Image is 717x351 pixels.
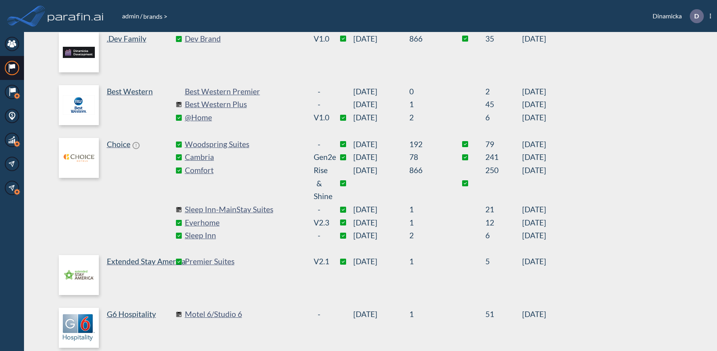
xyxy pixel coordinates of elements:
[314,98,324,111] div: -
[485,151,522,164] sapn: 241
[107,138,130,151] p: Choice
[522,151,546,164] span: [DATE]
[185,85,305,98] a: Best Western Premier
[59,255,99,295] img: logo
[485,229,522,242] sapn: 6
[314,32,324,46] div: v1.0
[353,85,409,98] span: [DATE]
[522,111,546,124] span: [DATE]
[353,111,409,124] span: [DATE]
[132,142,140,149] span: !
[353,138,409,151] span: [DATE]
[522,229,546,242] span: [DATE]
[409,32,445,46] sapn: 866
[409,216,445,229] sapn: 1
[409,229,445,242] sapn: 2
[107,85,153,98] p: Best Western
[185,255,305,268] a: Premier Suites
[485,98,522,111] sapn: 45
[353,229,409,242] span: [DATE]
[59,85,99,125] img: logo
[485,32,522,46] sapn: 35
[46,8,105,24] img: logo
[409,85,445,98] sapn: 0
[353,32,409,46] span: [DATE]
[185,216,305,229] a: Everhome
[409,308,445,321] sapn: 1
[185,32,305,46] a: Dev Brand
[409,111,445,124] sapn: 2
[185,111,305,124] a: @Home
[485,308,522,321] sapn: 51
[353,308,409,321] span: [DATE]
[176,311,182,317] img: comingSoon
[409,151,445,164] sapn: 78
[59,32,179,72] a: .Dev Family
[522,98,546,111] span: [DATE]
[409,98,445,111] sapn: 1
[409,203,445,216] sapn: 1
[176,102,182,108] img: comingSoon
[485,111,522,124] sapn: 6
[185,164,305,203] a: Comfort
[353,255,409,268] span: [DATE]
[185,138,305,151] a: Woodspring Suites
[59,308,179,348] a: G6 Hospitality
[314,111,324,124] div: v1.0
[485,164,522,203] sapn: 250
[409,138,445,151] sapn: 192
[185,308,305,321] a: Motel 6/Studio 6
[694,12,699,20] p: D
[522,255,546,268] span: [DATE]
[485,138,522,151] sapn: 79
[314,151,324,164] div: Gen2e
[353,151,409,164] span: [DATE]
[353,164,409,203] span: [DATE]
[485,255,522,268] sapn: 5
[314,216,324,229] div: v2.3
[353,216,409,229] span: [DATE]
[59,255,179,295] a: Extended Stay America
[107,308,156,321] p: G6 Hospitality
[142,12,168,20] span: brands >
[59,308,99,348] img: logo
[522,164,546,203] span: [DATE]
[314,138,324,151] div: -
[409,164,445,203] sapn: 866
[353,98,409,111] span: [DATE]
[314,229,324,242] div: -
[314,203,324,216] div: -
[59,85,179,125] a: Best Western
[314,255,324,268] div: v2.1
[185,229,305,242] a: Sleep Inn
[314,164,324,203] div: Rise & Shine
[522,216,546,229] span: [DATE]
[59,32,99,72] img: logo
[314,308,324,321] div: -
[522,138,546,151] span: [DATE]
[522,203,546,216] span: [DATE]
[485,203,522,216] sapn: 21
[522,85,546,98] span: [DATE]
[485,85,522,98] sapn: 2
[409,255,445,268] sapn: 1
[185,151,305,164] a: Cambria
[522,32,546,46] span: [DATE]
[522,308,546,321] span: [DATE]
[59,138,99,178] img: logo
[107,32,146,46] p: .Dev Family
[485,216,522,229] sapn: 12
[314,85,324,98] div: -
[107,255,186,268] p: Extended Stay America
[353,203,409,216] span: [DATE]
[185,98,305,111] a: Best Western Plus
[176,207,182,213] img: comingSoon
[641,9,711,23] div: Dinamicka
[121,12,140,20] a: admin
[121,11,142,21] li: /
[59,138,179,242] a: Choice!
[185,203,305,216] a: Sleep Inn-MainStay Suites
